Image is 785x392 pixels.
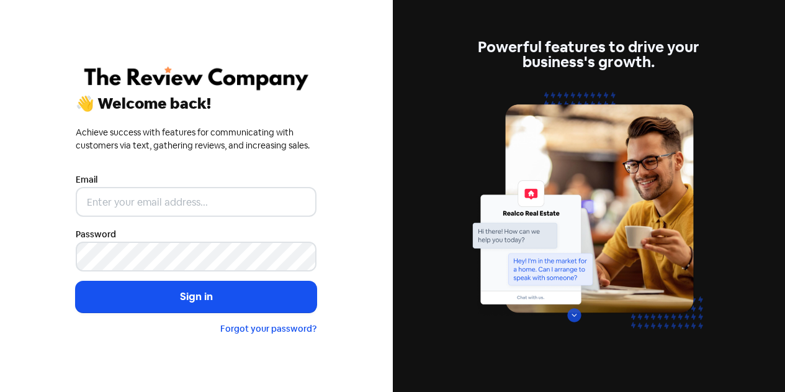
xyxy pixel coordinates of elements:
[76,187,316,217] input: Enter your email address...
[76,281,316,312] button: Sign in
[220,323,316,334] a: Forgot your password?
[76,228,116,241] label: Password
[76,96,316,111] div: 👋 Welcome back!
[469,84,709,352] img: web-chat
[76,173,97,186] label: Email
[469,40,709,70] div: Powerful features to drive your business's growth.
[76,126,316,152] div: Achieve success with features for communicating with customers via text, gathering reviews, and i...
